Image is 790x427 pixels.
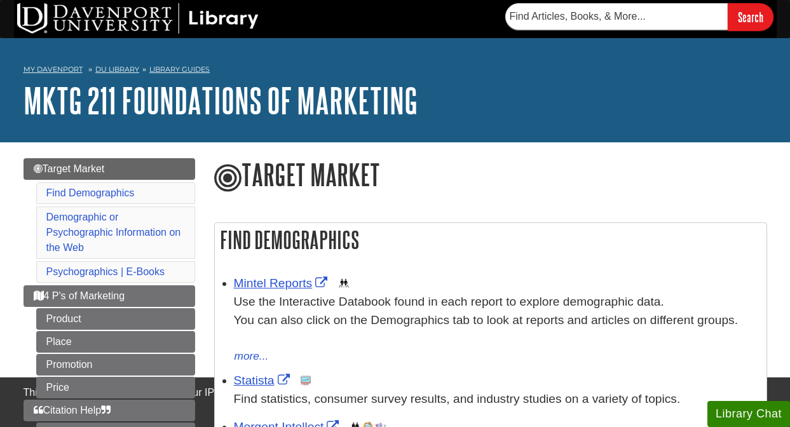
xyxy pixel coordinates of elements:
[505,3,728,30] input: Find Articles, Books, & More...
[234,293,760,348] div: Use the Interactive Databook found in each report to explore demographic data. You can also click...
[36,377,195,398] a: Price
[149,65,210,74] a: Library Guides
[24,158,195,180] a: Target Market
[34,405,111,416] span: Citation Help
[46,187,135,198] a: Find Demographics
[46,266,165,277] a: Psychographics | E-Books
[339,278,349,288] img: Demographics
[17,3,259,34] img: DU Library
[95,65,139,74] a: DU Library
[234,276,331,290] a: Link opens in new window
[24,61,767,81] nav: breadcrumb
[24,64,83,75] a: My Davenport
[24,400,195,421] a: Citation Help
[728,3,773,30] input: Search
[234,390,760,409] p: Find statistics, consumer survey results, and industry studies on a variety of topics.
[505,3,773,30] form: Searches DU Library's articles, books, and more
[234,374,293,387] a: Link opens in new window
[36,308,195,330] a: Product
[234,348,269,365] button: more...
[301,376,311,386] img: Statistics
[34,163,105,174] span: Target Market
[215,223,766,257] h2: Find Demographics
[36,354,195,376] a: Promotion
[24,81,418,120] a: MKTG 211 Foundations of Marketing
[24,285,195,307] a: 4 P's of Marketing
[46,212,181,253] a: Demographic or Psychographic Information on the Web
[34,290,125,301] span: 4 P's of Marketing
[36,331,195,353] a: Place
[707,401,790,427] button: Library Chat
[214,158,767,194] h1: Target Market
